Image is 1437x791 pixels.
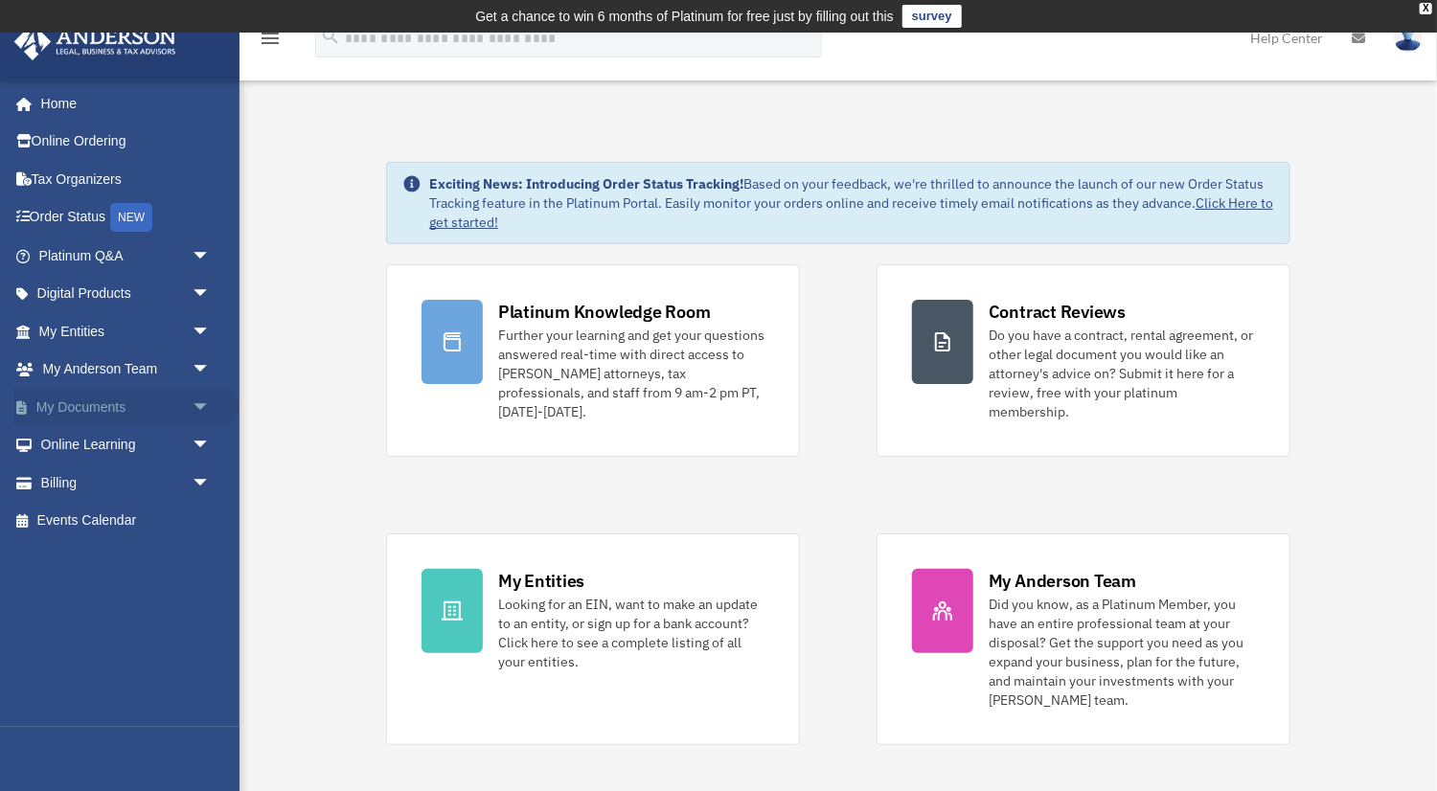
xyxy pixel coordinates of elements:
[13,275,239,313] a: Digital Productsarrow_drop_down
[498,326,764,421] div: Further your learning and get your questions answered real-time with direct access to [PERSON_NAM...
[989,595,1255,710] div: Did you know, as a Platinum Member, you have an entire professional team at your disposal? Get th...
[320,26,341,47] i: search
[429,175,743,192] strong: Exciting News: Introducing Order Status Tracking!
[13,160,239,198] a: Tax Organizers
[429,194,1273,231] a: Click Here to get started!
[192,388,230,427] span: arrow_drop_down
[989,326,1255,421] div: Do you have a contract, rental agreement, or other legal document you would like an attorney's ad...
[902,5,962,28] a: survey
[1394,24,1423,52] img: User Pic
[877,533,1290,745] a: My Anderson Team Did you know, as a Platinum Member, you have an entire professional team at your...
[192,312,230,351] span: arrow_drop_down
[192,463,230,503] span: arrow_drop_down
[13,502,239,540] a: Events Calendar
[192,426,230,465] span: arrow_drop_down
[192,275,230,314] span: arrow_drop_down
[259,27,282,50] i: menu
[498,300,711,324] div: Platinum Knowledge Room
[110,203,152,232] div: NEW
[13,426,239,464] a: Online Learningarrow_drop_down
[989,569,1136,593] div: My Anderson Team
[9,23,182,60] img: Anderson Advisors Platinum Portal
[13,123,239,161] a: Online Ordering
[13,84,230,123] a: Home
[192,237,230,276] span: arrow_drop_down
[1420,3,1432,14] div: close
[13,350,239,389] a: My Anderson Teamarrow_drop_down
[13,198,239,237] a: Order StatusNEW
[13,388,239,426] a: My Documentsarrow_drop_down
[386,264,800,457] a: Platinum Knowledge Room Further your learning and get your questions answered real-time with dire...
[192,350,230,390] span: arrow_drop_down
[989,300,1126,324] div: Contract Reviews
[498,595,764,671] div: Looking for an EIN, want to make an update to an entity, or sign up for a bank account? Click her...
[386,533,800,745] a: My Entities Looking for an EIN, want to make an update to an entity, or sign up for a bank accoun...
[475,5,894,28] div: Get a chance to win 6 months of Platinum for free just by filling out this
[877,264,1290,457] a: Contract Reviews Do you have a contract, rental agreement, or other legal document you would like...
[13,237,239,275] a: Platinum Q&Aarrow_drop_down
[259,34,282,50] a: menu
[13,463,239,502] a: Billingarrow_drop_down
[498,569,584,593] div: My Entities
[429,174,1274,232] div: Based on your feedback, we're thrilled to announce the launch of our new Order Status Tracking fe...
[13,312,239,350] a: My Entitiesarrow_drop_down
